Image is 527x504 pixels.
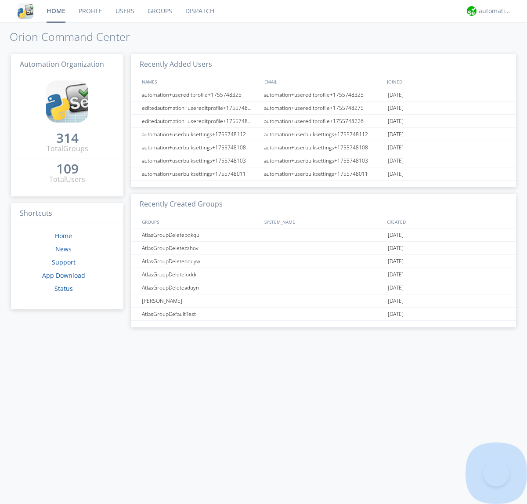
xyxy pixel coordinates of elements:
a: automation+userbulksettings+1755748112automation+userbulksettings+1755748112[DATE] [131,128,516,141]
div: SYSTEM_NAME [262,215,385,228]
span: [DATE] [388,154,404,167]
iframe: Toggle Customer Support [483,460,509,486]
div: AtlasGroupDeleteloddi [140,268,261,281]
span: [DATE] [388,255,404,268]
span: [DATE] [388,228,404,242]
a: 314 [56,134,79,144]
span: [DATE] [388,102,404,115]
a: editedautomation+usereditprofile+1755748226automation+usereditprofile+1755748226[DATE] [131,115,516,128]
div: automation+usereditprofile+1755748325 [140,88,261,101]
a: [PERSON_NAME][DATE] [131,294,516,308]
a: AtlasGroupDeleteloddi[DATE] [131,268,516,281]
span: [DATE] [388,128,404,141]
div: NAMES [140,75,260,88]
img: cddb5a64eb264b2086981ab96f4c1ba7 [18,3,33,19]
div: automation+userbulksettings+1755748112 [262,128,386,141]
div: automation+usereditprofile+1755748226 [262,115,386,127]
a: AtlasGroupDefaultTest[DATE] [131,308,516,321]
div: Total Users [49,174,85,185]
span: [DATE] [388,268,404,281]
a: App Download [42,271,85,279]
span: [DATE] [388,308,404,321]
div: automation+userbulksettings+1755748108 [140,141,261,154]
a: AtlasGroupDeletepqkqu[DATE] [131,228,516,242]
a: 109 [56,164,79,174]
span: Automation Organization [20,59,104,69]
div: JOINED [385,75,508,88]
div: automation+usereditprofile+1755748275 [262,102,386,114]
div: automation+userbulksettings+1755748103 [262,154,386,167]
a: automation+userbulksettings+1755748103automation+userbulksettings+1755748103[DATE] [131,154,516,167]
div: AtlasGroupDeletepqkqu [140,228,261,241]
a: editedautomation+usereditprofile+1755748275automation+usereditprofile+1755748275[DATE] [131,102,516,115]
div: AtlasGroupDeleteoquyw [140,255,261,268]
img: d2d01cd9b4174d08988066c6d424eccd [467,6,476,16]
div: automation+userbulksettings+1755748011 [140,167,261,180]
span: [DATE] [388,167,404,181]
div: editedautomation+usereditprofile+1755748275 [140,102,261,114]
div: GROUPS [140,215,260,228]
div: automation+usereditprofile+1755748325 [262,88,386,101]
div: 109 [56,164,79,173]
div: automation+atlas [479,7,512,15]
div: automation+userbulksettings+1755748103 [140,154,261,167]
div: AtlasGroupDeleteaduyn [140,281,261,294]
a: Status [54,284,73,293]
a: AtlasGroupDeletezzhov[DATE] [131,242,516,255]
a: Home [55,232,72,240]
div: EMAIL [262,75,385,88]
h3: Recently Added Users [131,54,516,76]
a: AtlasGroupDeleteaduyn[DATE] [131,281,516,294]
div: AtlasGroupDeletezzhov [140,242,261,254]
span: [DATE] [388,88,404,102]
h3: Shortcuts [11,203,123,225]
div: automation+userbulksettings+1755748112 [140,128,261,141]
span: [DATE] [388,242,404,255]
div: [PERSON_NAME] [140,294,261,307]
span: [DATE] [388,281,404,294]
div: editedautomation+usereditprofile+1755748226 [140,115,261,127]
img: cddb5a64eb264b2086981ab96f4c1ba7 [46,80,88,123]
div: automation+userbulksettings+1755748108 [262,141,386,154]
div: CREATED [385,215,508,228]
a: AtlasGroupDeleteoquyw[DATE] [131,255,516,268]
a: automation+usereditprofile+1755748325automation+usereditprofile+1755748325[DATE] [131,88,516,102]
div: 314 [56,134,79,142]
div: AtlasGroupDefaultTest [140,308,261,320]
a: automation+userbulksettings+1755748108automation+userbulksettings+1755748108[DATE] [131,141,516,154]
h3: Recently Created Groups [131,194,516,215]
span: [DATE] [388,294,404,308]
span: [DATE] [388,115,404,128]
a: Support [52,258,76,266]
div: automation+userbulksettings+1755748011 [262,167,386,180]
div: Total Groups [47,144,88,154]
a: automation+userbulksettings+1755748011automation+userbulksettings+1755748011[DATE] [131,167,516,181]
span: [DATE] [388,141,404,154]
a: News [55,245,72,253]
